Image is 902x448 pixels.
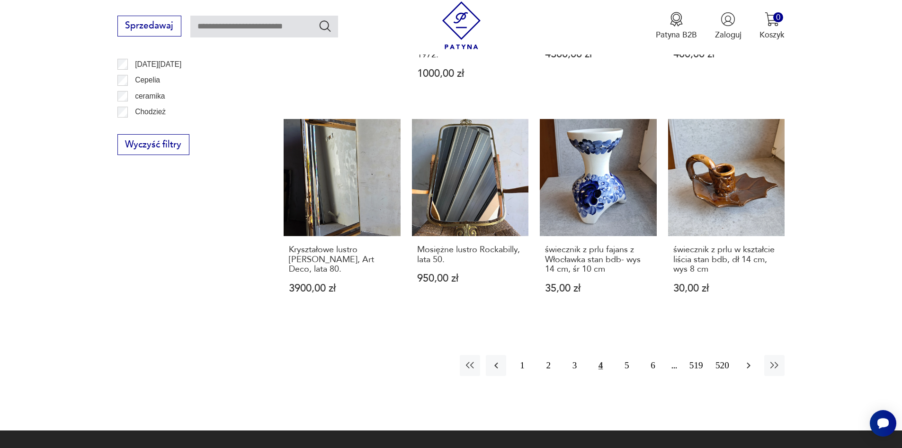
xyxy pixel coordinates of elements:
[870,410,896,437] iframe: Smartsupp widget button
[284,119,401,315] a: Kryształowe lustro Schoninger, Art Deco, lata 80.Kryształowe lustro [PERSON_NAME], Art Deco, lata...
[715,29,741,40] p: Zaloguj
[759,29,785,40] p: Koszyk
[590,355,611,375] button: 4
[545,245,652,274] h3: świecznik z prlu fajans z Włocławka stan bdb- wys 14 cm, śr 10 cm
[135,106,166,118] p: Chodzież
[289,245,395,274] h3: Kryształowe lustro [PERSON_NAME], Art Deco, lata 80.
[759,12,785,40] button: 0Koszyk
[673,245,780,274] h3: świecznik z prlu w kształcie liścia stan bdb, dł 14 cm, wys 8 cm
[417,21,524,60] h3: [PERSON_NAME] Słuczan Orkusz, [GEOGRAPHIC_DATA] 1972.
[765,12,779,27] img: Ikona koszyka
[715,12,741,40] button: Zaloguj
[438,1,485,49] img: Patyna - sklep z meblami i dekoracjami vintage
[417,274,524,283] p: 950,00 zł
[686,355,706,375] button: 519
[135,74,160,86] p: Cepelia
[656,29,697,40] p: Patyna B2B
[417,245,524,265] h3: Mosiężne lustro Rockabilly, lata 50.
[656,12,697,40] a: Ikona medaluPatyna B2B
[545,49,652,59] p: 4300,00 zł
[117,16,181,37] button: Sprzedawaj
[643,355,663,375] button: 6
[545,283,652,293] p: 35,00 zł
[135,122,163,134] p: Ćmielów
[712,355,732,375] button: 520
[673,49,780,59] p: 400,00 zł
[135,58,181,71] p: [DATE][DATE]
[289,283,395,293] p: 3900,00 zł
[669,12,684,27] img: Ikona medalu
[318,19,332,33] button: Szukaj
[417,69,524,79] p: 1000,00 zł
[668,119,785,315] a: świecznik z prlu w kształcie liścia stan bdb, dł 14 cm, wys 8 cmświecznik z prlu w kształcie liśc...
[773,12,783,22] div: 0
[135,90,165,102] p: ceramika
[412,119,529,315] a: Mosiężne lustro Rockabilly, lata 50.Mosiężne lustro Rockabilly, lata 50.950,00 zł
[656,12,697,40] button: Patyna B2B
[673,283,780,293] p: 30,00 zł
[512,355,532,375] button: 1
[564,355,585,375] button: 3
[117,23,181,30] a: Sprzedawaj
[540,119,657,315] a: świecznik z prlu fajans z Włocławka stan bdb- wys 14 cm, śr 10 cmświecznik z prlu fajans z Włocła...
[721,12,735,27] img: Ikonka użytkownika
[117,134,189,155] button: Wyczyść filtry
[538,355,559,375] button: 2
[616,355,637,375] button: 5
